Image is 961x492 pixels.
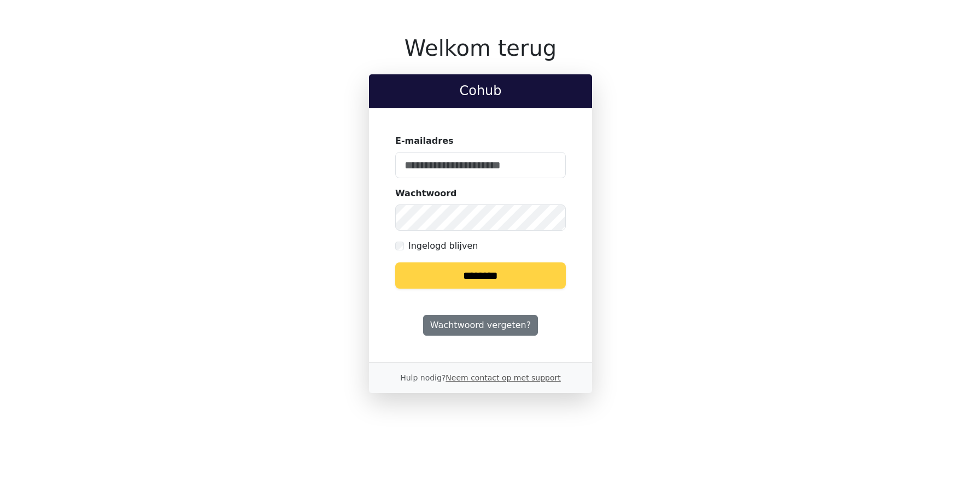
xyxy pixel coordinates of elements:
[408,239,478,253] label: Ingelogd blijven
[369,35,592,61] h1: Welkom terug
[395,187,457,200] label: Wachtwoord
[423,315,538,336] a: Wachtwoord vergeten?
[378,83,583,99] h2: Cohub
[446,373,560,382] a: Neem contact op met support
[395,134,454,148] label: E-mailadres
[400,373,561,382] small: Hulp nodig?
